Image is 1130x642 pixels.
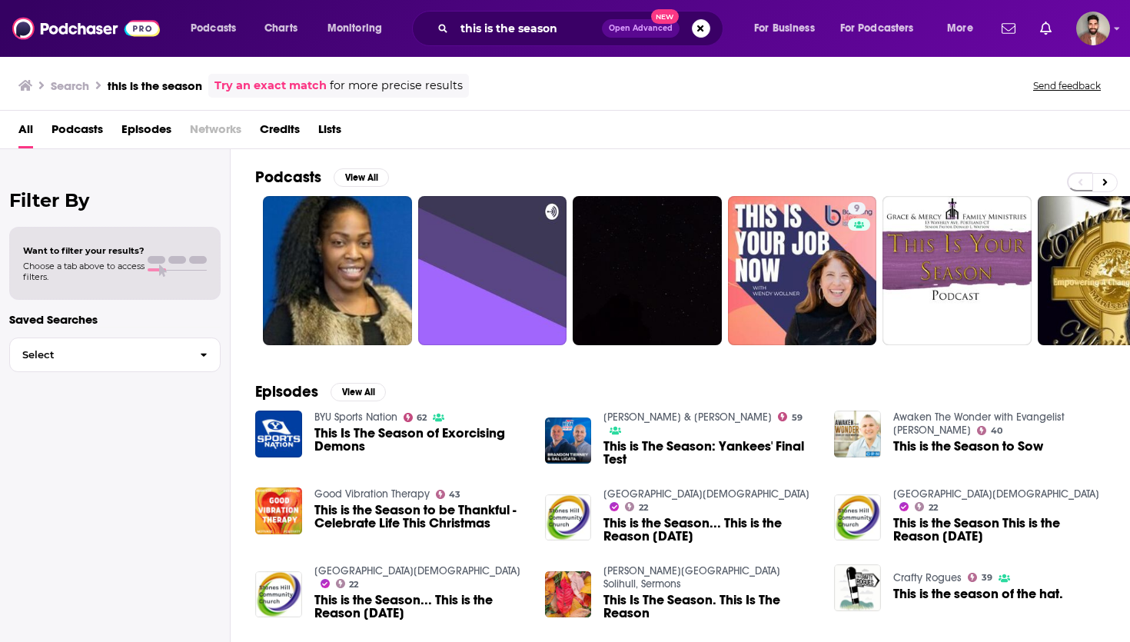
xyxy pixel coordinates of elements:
[454,16,602,41] input: Search podcasts, credits, & more...
[255,382,386,401] a: EpisodesView All
[834,411,881,457] img: This is the Season to Sow
[639,504,648,511] span: 22
[255,487,302,534] img: This is the Season to be Thankful - Celebrate Life This Christmas
[255,168,321,187] h2: Podcasts
[603,564,780,590] a: Shirley Baptist Church Solihull, Sermons
[1076,12,1110,45] span: Logged in as calmonaghan
[545,494,592,541] img: This is the Season... This is the Reason 12/22/2024
[915,502,938,511] a: 22
[893,411,1065,437] a: Awaken The Wonder with Evangelist Caleb Wampler
[1076,12,1110,45] button: Show profile menu
[314,487,430,501] a: Good Vibration Therapy
[977,426,1002,435] a: 40
[840,18,914,39] span: For Podcasters
[314,411,397,424] a: BYU Sports Nation
[1029,79,1105,92] button: Send feedback
[991,427,1002,434] span: 40
[314,427,527,453] a: This Is The Season of Exorcising Demons
[330,77,463,95] span: for more precise results
[625,502,648,511] a: 22
[854,201,859,217] span: 9
[947,18,973,39] span: More
[1076,12,1110,45] img: User Profile
[9,189,221,211] h2: Filter By
[968,573,992,582] a: 39
[214,77,327,95] a: Try an exact match
[995,15,1022,42] a: Show notifications dropdown
[260,117,300,148] a: Credits
[603,594,816,620] a: This Is The Season. This Is The Reason
[893,517,1105,543] a: This is the Season This is the Reason 12/29/2024
[936,16,992,41] button: open menu
[336,579,359,588] a: 22
[848,202,866,215] a: 9
[651,9,679,24] span: New
[929,504,938,511] span: 22
[23,245,145,256] span: Want to filter your results?
[834,494,881,541] a: This is the Season This is the Reason 12/29/2024
[255,411,302,457] img: This Is The Season of Exorcising Demons
[255,382,318,401] h2: Episodes
[893,587,1063,600] a: This is the season of the hat.
[180,16,256,41] button: open menu
[51,78,89,93] h3: Search
[334,168,389,187] button: View All
[264,18,297,39] span: Charts
[609,25,673,32] span: Open Advanced
[12,14,160,43] img: Podchaser - Follow, Share and Rate Podcasts
[18,117,33,148] a: All
[191,18,236,39] span: Podcasts
[545,571,592,618] img: This Is The Season. This Is The Reason
[893,571,962,584] a: Crafty Rogues
[314,594,527,620] span: This is the Season... This is the Reason [DATE]
[327,18,382,39] span: Monitoring
[893,440,1043,453] span: This is the Season to Sow
[314,504,527,530] a: This is the Season to be Thankful - Celebrate Life This Christmas
[603,411,772,424] a: Brandon Tierney & Sal Licata
[314,564,520,577] a: Stones Hill Community Church
[545,417,592,464] img: This is The Season: Yankees' Final Test
[754,18,815,39] span: For Business
[436,490,461,499] a: 43
[743,16,834,41] button: open menu
[603,517,816,543] a: This is the Season... This is the Reason 12/22/2024
[1034,15,1058,42] a: Show notifications dropdown
[830,16,936,41] button: open menu
[23,261,145,282] span: Choose a tab above to access filters.
[9,312,221,327] p: Saved Searches
[255,571,302,618] img: This is the Season... This is the Reason 12/15/2024
[254,16,307,41] a: Charts
[834,564,881,611] img: This is the season of the hat.
[121,117,171,148] a: Episodes
[9,338,221,372] button: Select
[603,487,809,501] a: Stones Hill Community Church
[603,440,816,466] a: This is The Season: Yankees' Final Test
[603,517,816,543] span: This is the Season... This is the Reason [DATE]
[52,117,103,148] span: Podcasts
[602,19,680,38] button: Open AdvancedNew
[778,412,803,421] a: 59
[318,117,341,148] a: Lists
[792,414,803,421] span: 59
[317,16,402,41] button: open menu
[255,168,389,187] a: PodcastsView All
[417,414,427,421] span: 62
[331,383,386,401] button: View All
[108,78,202,93] h3: this is the season
[893,517,1105,543] span: This is the Season This is the Reason [DATE]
